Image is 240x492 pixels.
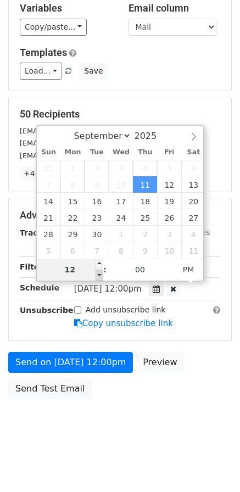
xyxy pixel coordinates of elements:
span: September 11, 2025 [133,176,157,193]
h5: Variables [20,2,112,14]
small: [EMAIL_ADDRESS][DOMAIN_NAME] [20,127,142,135]
span: September 4, 2025 [133,160,157,176]
span: September 22, 2025 [60,209,85,226]
span: Sat [181,149,205,156]
span: Wed [109,149,133,156]
a: +47 more [20,167,66,181]
span: September 7, 2025 [37,176,61,193]
h5: Email column [129,2,221,14]
strong: Filters [20,262,48,271]
iframe: Chat Widget [185,439,240,492]
input: Year [131,131,171,141]
span: September 6, 2025 [181,160,205,176]
strong: Unsubscribe [20,306,74,315]
span: September 30, 2025 [85,226,109,242]
div: Widget de chat [185,439,240,492]
span: September 25, 2025 [133,209,157,226]
span: Tue [85,149,109,156]
span: Mon [60,149,85,156]
span: September 14, 2025 [37,193,61,209]
span: September 23, 2025 [85,209,109,226]
small: [EMAIL_ADDRESS][DOMAIN_NAME] [20,139,142,147]
span: September 10, 2025 [109,176,133,193]
span: September 1, 2025 [60,160,85,176]
span: September 2, 2025 [85,160,109,176]
span: September 5, 2025 [157,160,181,176]
span: Fri [157,149,181,156]
span: Thu [133,149,157,156]
span: : [103,259,107,281]
span: September 3, 2025 [109,160,133,176]
a: Copy/paste... [20,19,87,36]
span: September 26, 2025 [157,209,181,226]
span: October 5, 2025 [37,242,61,259]
span: September 16, 2025 [85,193,109,209]
strong: Schedule [20,283,59,292]
span: September 8, 2025 [60,176,85,193]
a: Templates [20,47,67,58]
h5: Advanced [20,209,220,221]
span: September 18, 2025 [133,193,157,209]
span: September 29, 2025 [60,226,85,242]
small: [EMAIL_ADDRESS][DOMAIN_NAME] [20,152,142,160]
input: Hour [37,259,104,281]
span: September 27, 2025 [181,209,205,226]
span: September 19, 2025 [157,193,181,209]
span: October 7, 2025 [85,242,109,259]
span: September 15, 2025 [60,193,85,209]
span: October 4, 2025 [181,226,205,242]
button: Save [79,63,108,80]
span: October 8, 2025 [109,242,133,259]
a: Send Test Email [8,378,92,399]
span: Sun [37,149,61,156]
span: October 6, 2025 [60,242,85,259]
span: September 28, 2025 [37,226,61,242]
span: August 31, 2025 [37,160,61,176]
a: Send on [DATE] 12:00pm [8,352,133,373]
strong: Tracking [20,228,57,237]
span: Click to toggle [174,259,204,281]
span: October 1, 2025 [109,226,133,242]
span: October 2, 2025 [133,226,157,242]
span: September 20, 2025 [181,193,205,209]
span: [DATE] 12:00pm [74,284,142,294]
span: September 21, 2025 [37,209,61,226]
span: October 10, 2025 [157,242,181,259]
span: September 24, 2025 [109,209,133,226]
span: September 9, 2025 [85,176,109,193]
label: Add unsubscribe link [86,304,166,316]
h5: 50 Recipients [20,108,220,120]
span: September 13, 2025 [181,176,205,193]
span: October 3, 2025 [157,226,181,242]
span: October 11, 2025 [181,242,205,259]
a: Load... [20,63,62,80]
a: Copy unsubscribe link [74,318,173,328]
span: September 17, 2025 [109,193,133,209]
span: September 12, 2025 [157,176,181,193]
span: October 9, 2025 [133,242,157,259]
a: Preview [136,352,184,373]
input: Minute [107,259,174,281]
